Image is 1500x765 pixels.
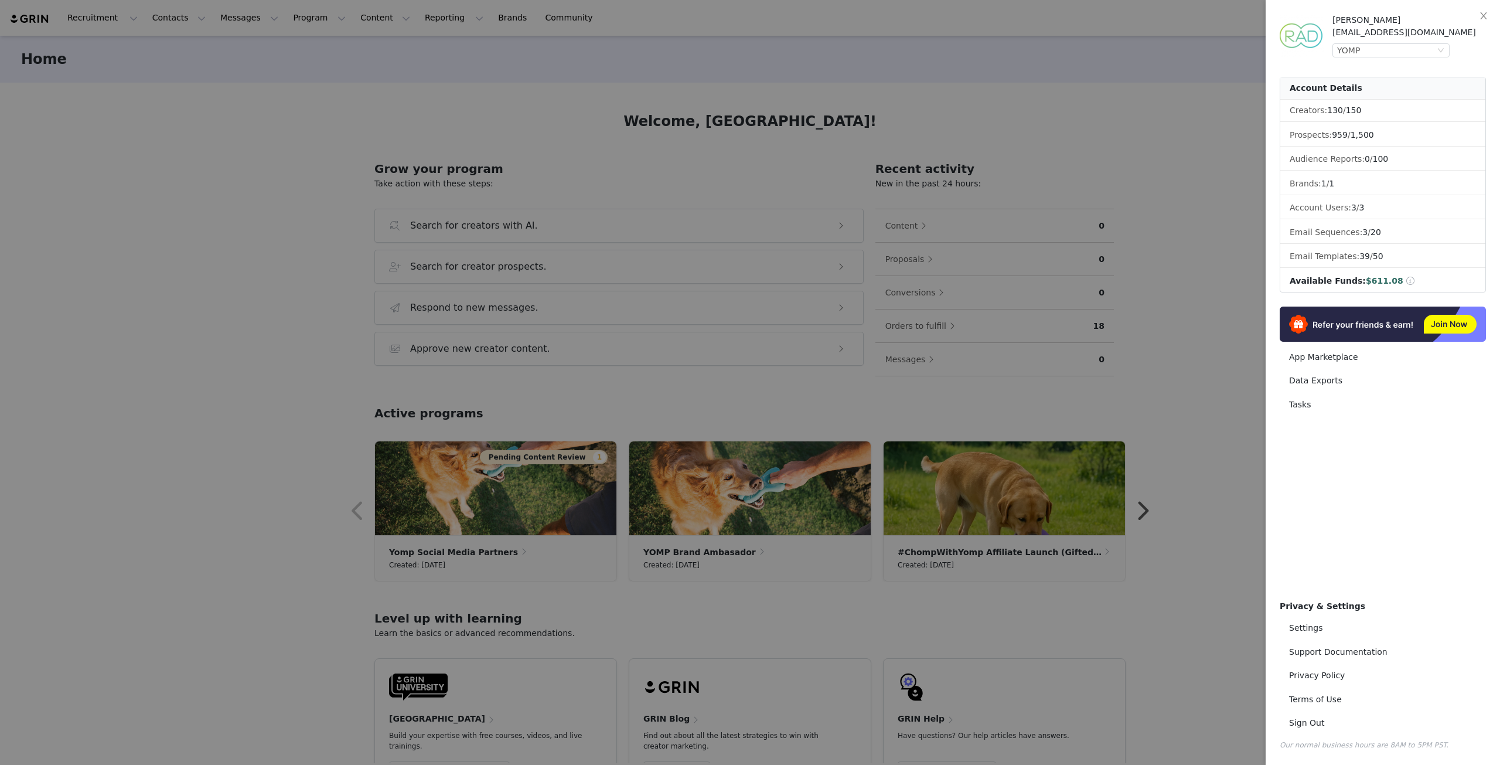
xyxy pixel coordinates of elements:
[1327,106,1361,115] span: /
[1359,251,1383,261] span: /
[1280,741,1448,749] span: Our normal business hours are 8AM to 5PM PST.
[1337,44,1360,57] div: YOMP
[1373,251,1383,261] span: 50
[1280,246,1485,268] li: Email Templates:
[1332,26,1486,39] div: [EMAIL_ADDRESS][DOMAIN_NAME]
[1351,203,1356,212] span: 3
[1371,227,1381,237] span: 20
[1280,689,1486,710] a: Terms of Use
[1280,370,1486,392] a: Data Exports
[1280,197,1485,219] li: Account Users:
[1362,227,1368,237] span: 3
[1332,14,1486,26] div: [PERSON_NAME]
[1329,179,1334,188] span: 1
[1359,203,1365,212] span: 3
[1373,154,1389,164] span: 100
[1366,276,1403,285] span: $611.08
[1280,712,1486,734] a: Sign Out
[1351,203,1365,212] span: /
[1351,130,1374,140] span: 1,500
[1321,179,1335,188] span: /
[1332,130,1348,140] span: 959
[1280,665,1486,686] a: Privacy Policy
[1365,154,1370,164] span: 0
[1280,124,1485,147] li: Prospects:
[1280,14,1324,58] img: 4cb2ec92-cf1a-4e70-8d71-8f77a96bd814.png
[1437,47,1444,55] i: icon: down
[1280,173,1485,195] li: Brands:
[1346,106,1362,115] span: 150
[1280,100,1485,122] li: Creators:
[1280,394,1486,416] a: Tasks
[1327,106,1343,115] span: 130
[1280,77,1485,100] div: Account Details
[1359,251,1370,261] span: 39
[1280,307,1486,342] img: Refer & Earn
[1280,641,1486,663] a: Support Documentation
[1280,346,1486,368] a: App Marketplace
[1280,148,1485,171] li: Audience Reports: /
[1280,222,1485,244] li: Email Sequences:
[1290,276,1366,285] span: Available Funds:
[1332,130,1374,140] span: /
[1321,179,1327,188] span: 1
[1362,227,1380,237] span: /
[1280,601,1365,611] span: Privacy & Settings
[1479,11,1488,21] i: icon: close
[1280,617,1486,639] a: Settings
